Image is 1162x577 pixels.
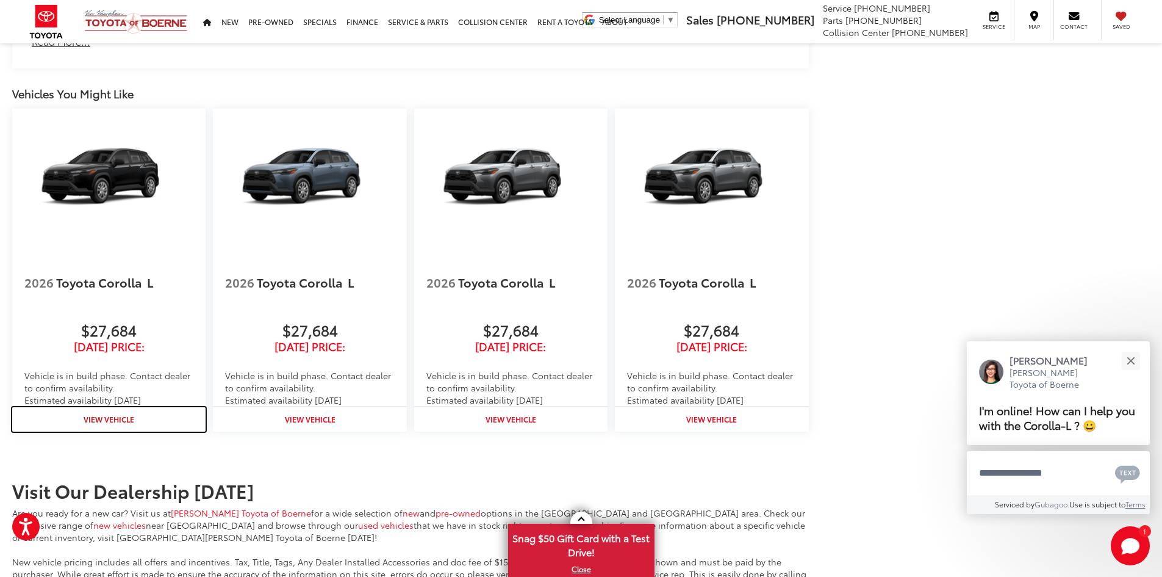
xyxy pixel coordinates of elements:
[257,274,345,291] span: Toyota Corolla
[213,407,406,432] a: View Vehicle
[426,319,595,341] span: $27,684
[426,260,595,304] a: 2026 Toyota Corolla L
[967,341,1150,514] div: Close[PERSON_NAME][PERSON_NAME] Toyota of BoerneI'm online! How can I help you with the Corolla-L...
[1111,526,1150,565] svg: Start Chat
[627,260,796,304] a: 2026 Toyota Corolla L
[854,2,930,14] span: [PHONE_NUMBER]
[213,109,406,254] img: 2026 Toyota Corolla L
[225,260,394,304] a: 2026 Toyota Corolla L
[24,369,193,406] div: Vehicle is in build phase. Contact dealer to confirm availability. Estimated availability [DATE]
[147,274,154,291] span: L
[12,507,809,543] p: Are you ready for a new car? Visit us at for a wide selection of and options in the [GEOGRAPHIC_D...
[509,525,653,562] span: Snag $50 Gift Card with a Test Drive!
[686,12,714,27] span: Sales
[615,109,808,254] a: 2026 Toyota Corolla L 2026 Toyota Corolla L
[348,274,354,291] span: L
[1010,367,1100,391] p: [PERSON_NAME] Toyota of Boerne
[24,260,193,304] a: 2026 Toyota Corolla L
[12,109,206,254] a: 2026 Toyota Corolla L 2026 Toyota Corolla L
[24,341,193,353] span: [DATE] Price:
[980,23,1008,31] span: Service
[93,519,146,531] a: new vehicles
[599,15,675,24] a: Select Language​
[1035,499,1069,509] a: Gubagoo.
[225,341,394,353] span: [DATE] Price:
[225,274,254,291] span: 2026
[285,414,335,424] strong: View Vehicle
[414,109,608,254] a: 2026 Toyota Corolla L 2026 Toyota Corolla L
[24,274,54,291] span: 2026
[659,274,747,291] span: Toyota Corolla
[1125,499,1146,509] a: Terms
[1111,526,1150,565] button: Toggle Chat Window
[171,507,311,519] a: [PERSON_NAME] Toyota of Boerne
[414,407,608,432] a: View Vehicle
[717,12,814,27] span: [PHONE_NUMBER]
[1111,459,1144,487] button: Chat with SMS
[979,402,1135,433] span: I'm online! How can I help you with the Corolla-L ? 😀
[1010,354,1100,367] p: [PERSON_NAME]
[892,26,968,38] span: [PHONE_NUMBER]
[56,274,145,291] span: Toyota Corolla
[686,414,737,424] strong: View Vehicle
[12,87,809,101] div: Vehicles You Might Like
[84,9,188,34] img: Vic Vaughan Toyota of Boerne
[823,2,852,14] span: Service
[750,274,756,291] span: L
[12,481,809,501] h2: Visit Our Dealership [DATE]
[627,274,656,291] span: 2026
[549,274,556,291] span: L
[12,109,206,254] img: 2026 Toyota Corolla L
[615,407,808,432] a: View Vehicle
[599,15,660,24] span: Select Language
[995,499,1035,509] span: Serviced by
[823,26,889,38] span: Collision Center
[627,319,796,341] span: $27,684
[213,109,406,254] a: 2026 Toyota Corolla L 2026 Toyota Corolla L
[403,507,420,519] a: new
[426,274,456,291] span: 2026
[663,15,664,24] span: ​
[458,274,547,291] span: Toyota Corolla
[1143,528,1146,534] span: 1
[486,414,536,424] strong: View Vehicle
[84,414,134,424] strong: View Vehicle
[1115,464,1140,484] svg: Text
[225,369,394,406] div: Vehicle is in build phase. Contact dealer to confirm availability. Estimated availability [DATE]
[358,519,414,531] a: used vehicles
[426,341,595,353] span: [DATE] Price:
[1020,23,1047,31] span: Map
[845,14,922,26] span: [PHONE_NUMBER]
[1060,23,1088,31] span: Contact
[24,319,193,341] span: $27,684
[615,109,808,254] img: 2026 Toyota Corolla L
[1108,23,1135,31] span: Saved
[225,319,394,341] span: $27,684
[967,451,1150,495] textarea: Type your message
[12,407,206,432] a: View Vehicle
[426,369,595,406] div: Vehicle is in build phase. Contact dealer to confirm availability. Estimated availability [DATE]
[627,341,796,353] span: [DATE] Price:
[667,15,675,24] span: ▼
[1117,347,1144,374] button: Close
[823,14,843,26] span: Parts
[414,109,608,254] img: 2026 Toyota Corolla L
[1069,499,1125,509] span: Use is subject to
[627,369,796,406] div: Vehicle is in build phase. Contact dealer to confirm availability. Estimated availability [DATE]
[436,507,481,519] a: pre-owned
